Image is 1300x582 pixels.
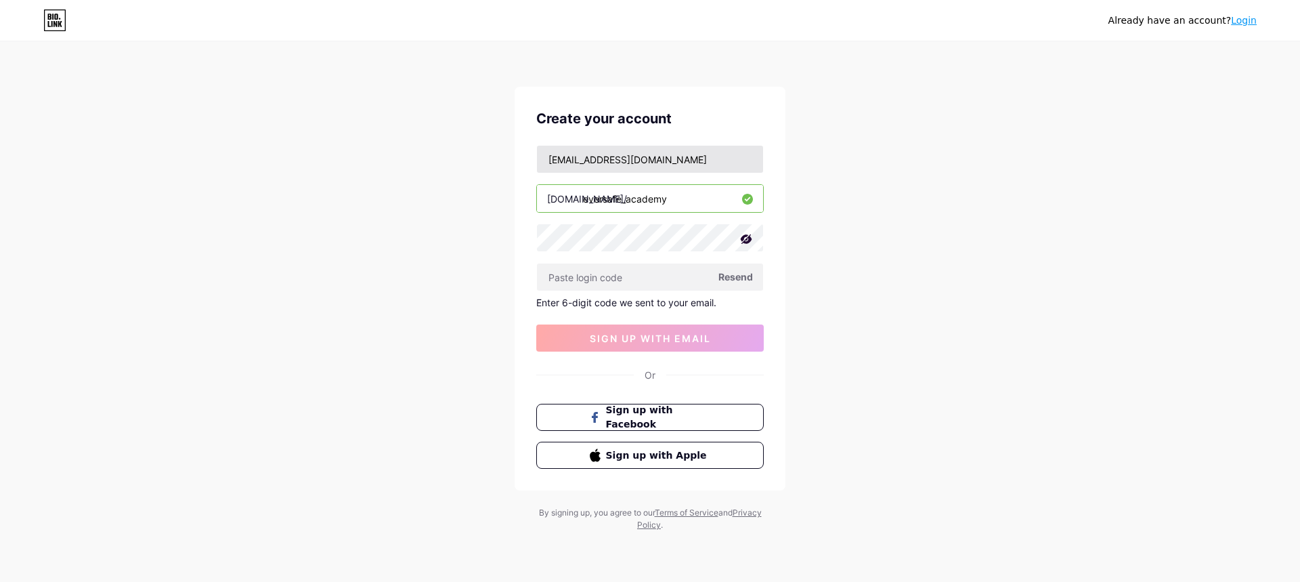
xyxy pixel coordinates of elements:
[537,185,763,212] input: username
[590,333,711,344] span: sign up with email
[645,368,655,382] div: Or
[606,449,711,463] span: Sign up with Apple
[1231,15,1257,26] a: Login
[537,146,763,173] input: Email
[536,442,764,469] button: Sign up with Apple
[547,192,627,206] div: [DOMAIN_NAME]/
[536,325,764,352] button: sign up with email
[718,270,753,284] span: Resend
[536,404,764,431] button: Sign up with Facebook
[655,507,718,518] a: Terms of Service
[1108,14,1257,28] div: Already have an account?
[606,403,711,432] span: Sign up with Facebook
[535,507,765,531] div: By signing up, you agree to our and .
[536,297,764,308] div: Enter 6-digit code we sent to your email.
[537,264,763,291] input: Paste login code
[536,108,764,129] div: Create your account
